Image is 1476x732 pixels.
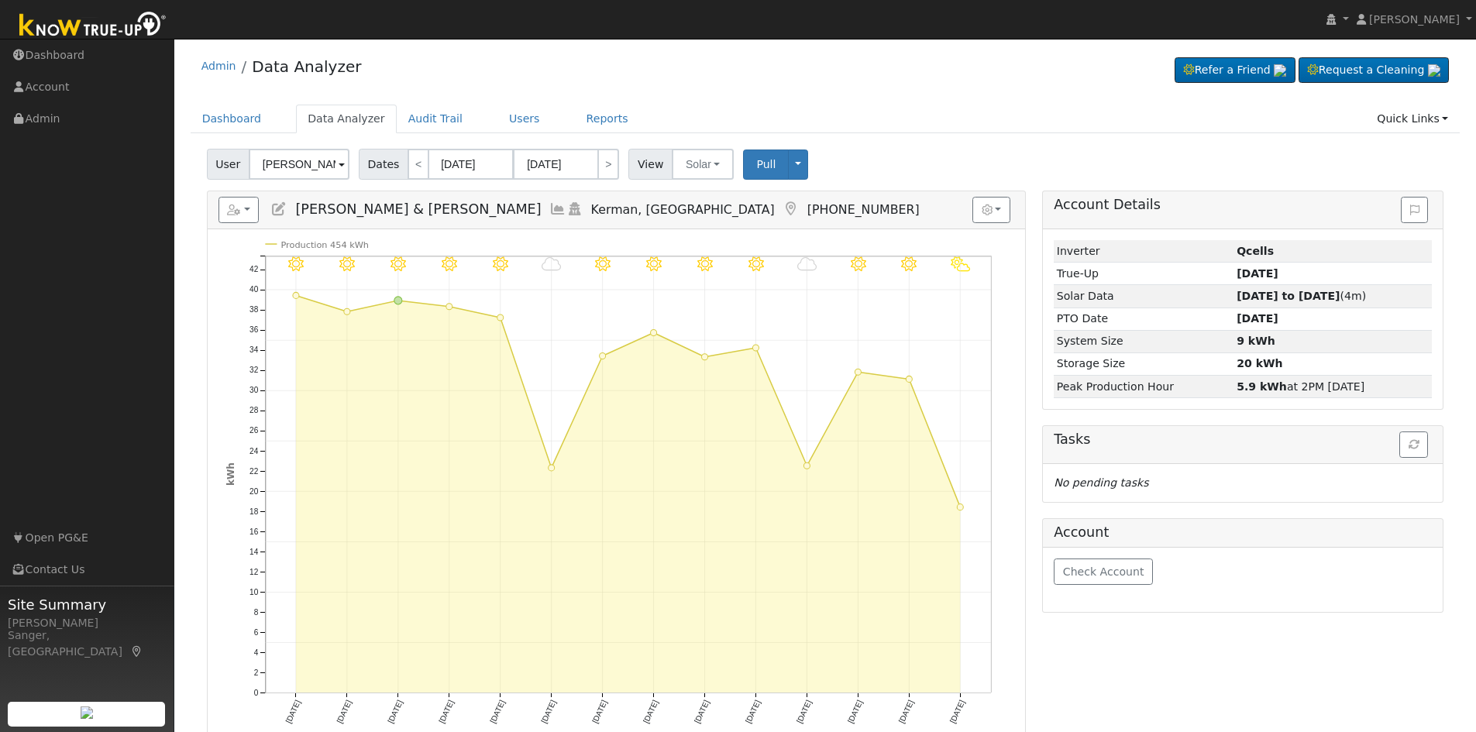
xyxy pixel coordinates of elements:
[249,407,259,415] text: 28
[386,699,404,725] text: [DATE]
[280,240,369,250] text: Production 454 kWh
[249,326,259,335] text: 36
[642,699,659,725] text: [DATE]
[1237,267,1278,280] strong: [DATE]
[797,256,817,272] i: 9/29 - MostlyCloudy
[1054,558,1153,585] button: Check Account
[566,201,583,217] a: Login As (last 10/03/2025 9:41:35 AM)
[646,256,662,272] i: 9/26 - Clear
[897,699,915,725] text: [DATE]
[437,699,455,725] text: [DATE]
[1063,565,1144,578] span: Check Account
[672,149,734,180] button: Solar
[957,504,963,510] circle: onclick=""
[1054,376,1233,398] td: Peak Production Hour
[1237,380,1287,393] strong: 5.9 kWh
[597,149,619,180] a: >
[542,256,561,272] i: 9/24 - Cloudy
[207,149,249,180] span: User
[1428,64,1440,77] img: retrieve
[599,353,605,359] circle: onclick=""
[191,105,274,133] a: Dashboard
[628,149,673,180] span: View
[249,467,259,476] text: 22
[1237,357,1282,369] strong: 20 kWh
[253,689,258,697] text: 0
[752,345,759,351] circle: onclick=""
[1237,245,1274,257] strong: ID: 1455, authorized: 07/29/25
[497,105,552,133] a: Users
[1369,13,1460,26] span: [PERSON_NAME]
[249,588,259,596] text: 10
[850,256,865,272] i: 9/30 - Clear
[497,314,504,321] circle: onclick=""
[1237,290,1340,302] strong: [DATE] to [DATE]
[253,628,258,637] text: 6
[249,548,259,556] text: 14
[493,256,508,272] i: 9/23 - Clear
[1175,57,1295,84] a: Refer a Friend
[397,105,474,133] a: Audit Trail
[1054,240,1233,263] td: Inverter
[693,699,710,725] text: [DATE]
[1054,285,1233,308] td: Solar Data
[293,293,299,299] circle: onclick=""
[130,645,144,658] a: Map
[249,447,259,455] text: 24
[295,201,541,217] span: [PERSON_NAME] & [PERSON_NAME]
[1054,352,1233,375] td: Storage Size
[756,158,776,170] span: Pull
[249,387,259,395] text: 30
[253,648,258,657] text: 4
[288,256,304,272] i: 9/19 - Clear
[803,463,810,469] circle: onclick=""
[650,330,656,336] circle: onclick=""
[548,465,554,471] circle: onclick=""
[249,149,349,180] input: Select a User
[1054,308,1233,330] td: PTO Date
[748,256,764,272] i: 9/28 - Clear
[697,256,713,272] i: 9/27 - Clear
[1054,197,1432,213] h5: Account Details
[1054,476,1148,489] i: No pending tasks
[344,308,350,314] circle: onclick=""
[1234,376,1433,398] td: at 2PM [DATE]
[249,568,259,576] text: 12
[249,366,259,375] text: 32
[391,256,406,272] i: 9/21 - Clear
[1054,330,1233,352] td: System Size
[1365,105,1460,133] a: Quick Links
[901,256,917,272] i: 10/01 - Clear
[1054,524,1109,540] h5: Account
[296,105,397,133] a: Data Analyzer
[249,346,259,355] text: 34
[252,57,361,76] a: Data Analyzer
[335,699,353,725] text: [DATE]
[1399,431,1428,458] button: Refresh
[1237,335,1275,347] strong: 9 kWh
[442,256,457,272] i: 9/22 - Clear
[1274,64,1286,77] img: retrieve
[488,699,506,725] text: [DATE]
[1054,431,1432,448] h5: Tasks
[284,699,301,725] text: [DATE]
[591,202,775,217] span: Kerman, [GEOGRAPHIC_DATA]
[539,699,557,725] text: [DATE]
[249,286,259,294] text: 40
[201,60,236,72] a: Admin
[249,427,259,435] text: 26
[249,266,259,274] text: 42
[855,369,861,376] circle: onclick=""
[339,256,355,272] i: 9/20 - Clear
[359,149,408,180] span: Dates
[846,699,864,725] text: [DATE]
[1237,290,1366,302] span: (4m)
[270,201,287,217] a: Edit User (31387)
[249,507,259,516] text: 18
[8,615,166,631] div: [PERSON_NAME]
[590,699,608,725] text: [DATE]
[81,706,93,719] img: retrieve
[8,627,166,660] div: Sanger, [GEOGRAPHIC_DATA]
[12,9,174,43] img: Know True-Up
[783,201,800,217] a: Map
